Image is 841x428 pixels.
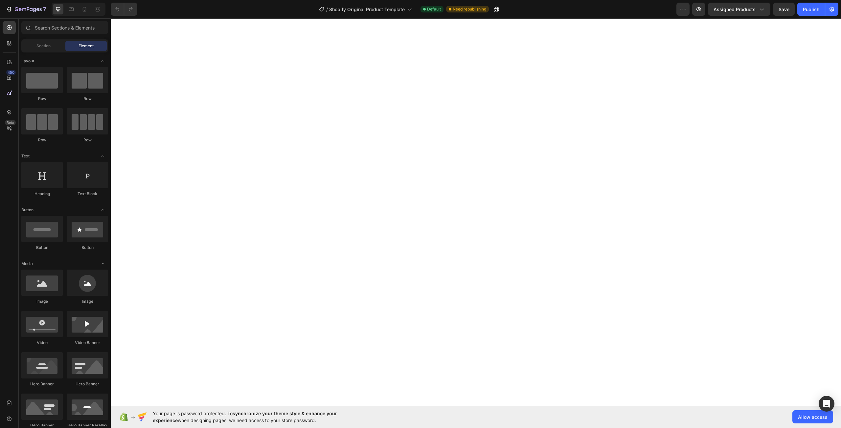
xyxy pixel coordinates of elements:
div: Row [67,96,108,102]
span: Toggle open [98,151,108,161]
span: Media [21,261,33,267]
span: Need republishing [453,6,486,12]
span: Button [21,207,34,213]
div: Row [21,96,63,102]
div: Heading [21,191,63,197]
div: Publish [803,6,819,13]
span: Toggle open [98,205,108,215]
span: synchronize your theme style & enhance your experience [153,411,337,423]
div: Text Block [67,191,108,197]
span: Default [427,6,441,12]
div: Video Banner [67,340,108,346]
span: / [326,6,328,13]
div: Row [67,137,108,143]
div: Hero Banner [67,381,108,387]
p: 7 [43,5,46,13]
div: Hero Banner [21,381,63,387]
span: Your page is password protected. To when designing pages, we need access to your store password. [153,410,363,424]
div: Open Intercom Messenger [819,396,834,412]
button: 7 [3,3,49,16]
span: Element [79,43,94,49]
button: Save [773,3,795,16]
button: Allow access [792,410,833,423]
input: Search Sections & Elements [21,21,108,34]
div: Beta [5,120,16,125]
iframe: Design area [111,18,841,406]
span: Section [36,43,51,49]
span: Text [21,153,30,159]
button: Publish [797,3,825,16]
div: Button [67,245,108,251]
span: Assigned Products [714,6,756,13]
span: Save [779,7,789,12]
div: Undo/Redo [111,3,137,16]
span: Shopify Original Product Template [329,6,405,13]
span: Toggle open [98,258,108,269]
span: Allow access [798,414,828,420]
button: Assigned Products [708,3,770,16]
span: Layout [21,58,34,64]
div: Image [21,298,63,304]
div: Video [21,340,63,346]
span: Toggle open [98,56,108,66]
div: 450 [6,70,16,75]
div: Row [21,137,63,143]
div: Image [67,298,108,304]
div: Button [21,245,63,251]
